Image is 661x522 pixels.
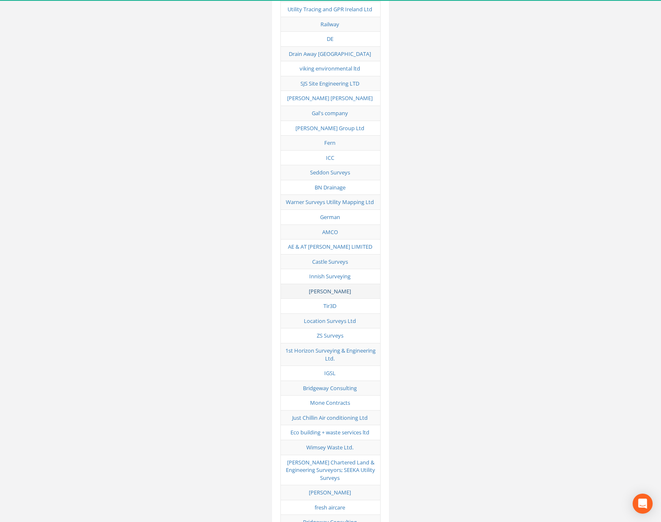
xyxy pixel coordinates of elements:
a: [PERSON_NAME] [309,287,351,295]
a: Eco building + waste services ltd [290,429,369,436]
a: Utility Tracing and GPR Ireland Ltd [288,5,372,13]
a: Wimsey Waste Ltd. [306,444,353,451]
a: Location Surveys Ltd [304,317,356,325]
a: Gal's company [312,109,348,117]
a: BN Drainage [315,184,346,191]
a: German [320,213,340,221]
a: Bridgeway Consulting [303,384,357,392]
a: ICC [326,154,334,161]
a: fresh aircare [315,504,345,511]
a: ZS Surveys [317,332,343,339]
a: [PERSON_NAME] Group Ltd [295,124,364,132]
a: 1st Horizon Surveying & Engineering Ltd. [285,347,376,362]
a: [PERSON_NAME] [309,489,351,496]
a: Drain Away [GEOGRAPHIC_DATA] [289,50,371,58]
a: AE & AT [PERSON_NAME] LIMITED [288,243,372,250]
a: Tir3D [323,302,336,310]
a: SJS Site Engineering LTD [300,80,359,87]
div: Open Intercom Messenger [633,494,653,514]
a: Railway [320,20,339,28]
a: [PERSON_NAME] [PERSON_NAME] [287,94,373,102]
a: Innish Surveying [309,272,351,280]
a: Warner Surveys Utility Mapping Ltd [286,198,374,206]
a: Fern [324,139,336,146]
a: viking environmental ltd [300,65,360,72]
a: IGSL [324,369,336,377]
a: AMCO [322,228,338,236]
a: DE [327,35,333,43]
a: Mone Contracts [310,399,350,406]
a: Castle Surveys [312,258,348,265]
a: Seddon Surveys [310,169,350,176]
a: Just Chillin Air conditioning Ltd [292,414,368,421]
a: [PERSON_NAME] Chartered Land & Engineering Surveyors; SEEKA Utility Surveys [286,459,375,482]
